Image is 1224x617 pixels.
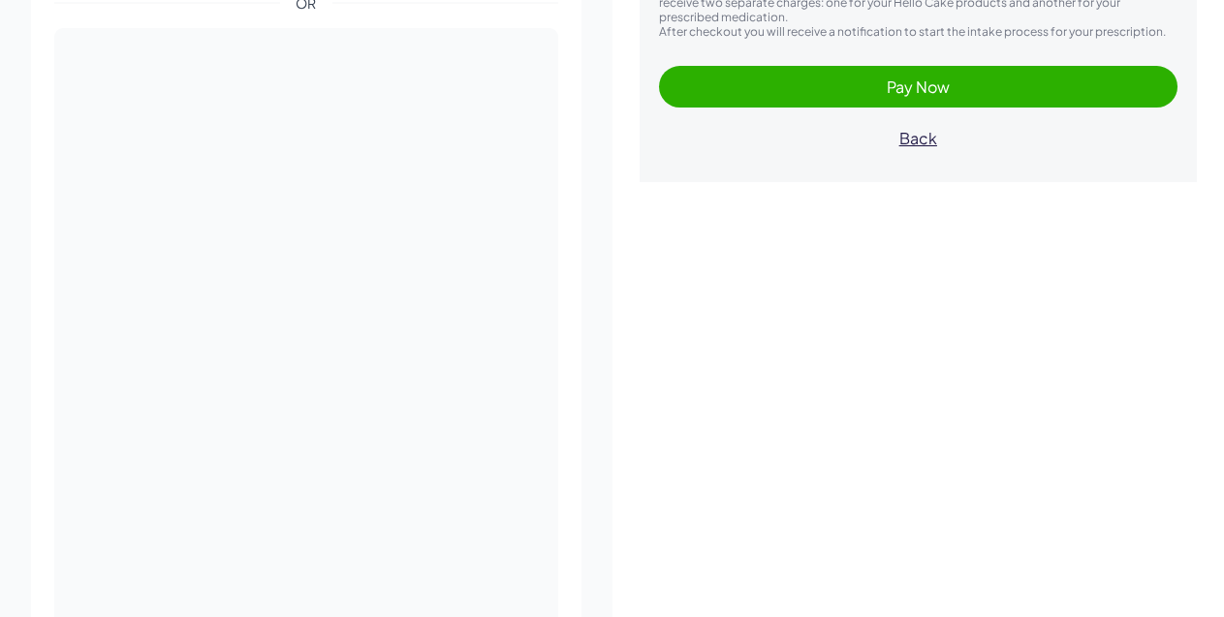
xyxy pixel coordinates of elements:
span: After checkout you will receive a notification to start the intake process for your prescription. [659,24,1166,39]
span: Pay Now [887,77,950,97]
button: Back [659,117,1178,159]
span: Back [899,128,937,148]
button: Pay Now [659,66,1178,108]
